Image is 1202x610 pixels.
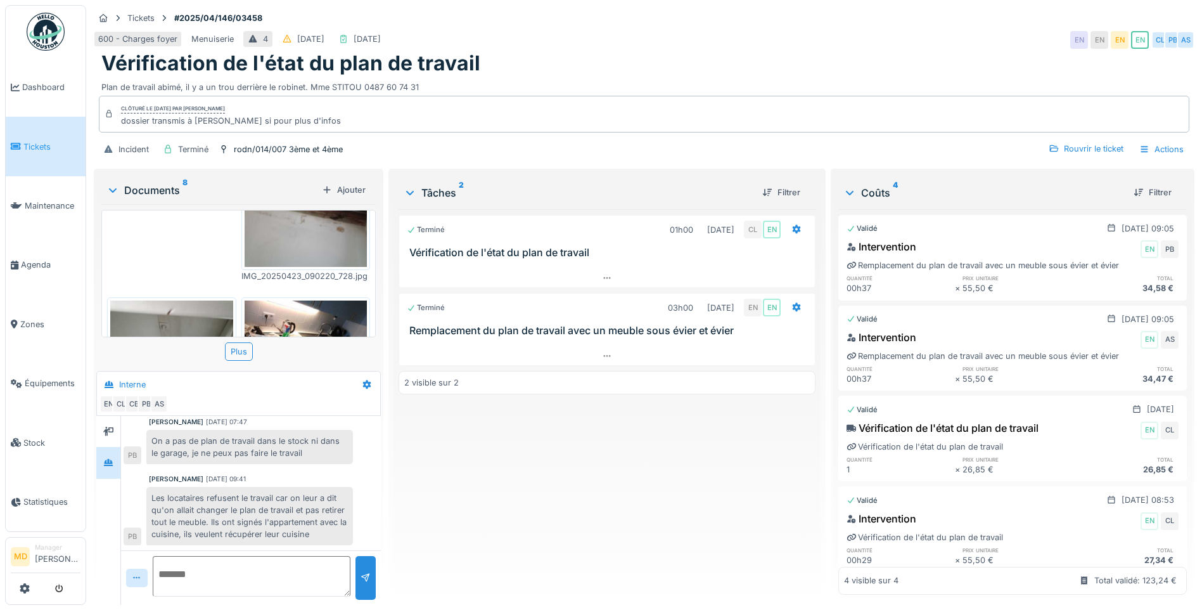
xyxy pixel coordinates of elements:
[847,282,954,294] div: 00h37
[459,185,464,200] sup: 2
[847,464,954,476] div: 1
[1071,282,1179,294] div: 34,58 €
[955,373,963,385] div: ×
[1071,546,1179,554] h6: total
[847,554,954,566] div: 00h29
[23,496,80,508] span: Statistiques
[847,546,954,554] h6: quantité
[1071,455,1179,464] h6: total
[35,543,80,552] div: Manager
[6,472,86,531] a: Statistiques
[962,455,1070,464] h6: prix unitaire
[409,247,810,259] h3: Vérification de l'état du plan de travail
[1141,240,1158,258] div: EN
[668,302,693,314] div: 03h00
[955,554,963,566] div: ×
[847,223,878,234] div: Validé
[707,302,734,314] div: [DATE]
[1164,31,1182,49] div: PB
[124,528,141,545] div: PB
[182,183,188,198] sup: 8
[25,200,80,212] span: Maintenance
[1094,575,1177,587] div: Total validé: 123,24 €
[843,185,1123,200] div: Coûts
[1131,31,1149,49] div: EN
[847,259,1119,271] div: Remplacement du plan de travail avec un meuble sous évier et évier
[1111,31,1128,49] div: EN
[962,274,1070,282] h6: prix unitaire
[225,342,253,361] div: Plus
[962,365,1070,373] h6: prix unitaire
[118,143,149,155] div: Incident
[847,511,916,526] div: Intervention
[21,259,80,271] span: Agenda
[101,76,1187,93] div: Plan de travail abimé, il y a un trou derrière le robinet. Mme STITOU 0487 60 74 31
[962,546,1070,554] h6: prix unitaire
[1141,331,1158,349] div: EN
[962,373,1070,385] div: 55,50 €
[1161,240,1179,258] div: PB
[6,295,86,354] a: Zones
[1134,140,1189,159] div: Actions
[27,13,65,51] img: Badge_color-CXgf-gQk.svg
[234,143,343,155] div: rodn/014/007 3ème et 4ème
[6,354,86,413] a: Équipements
[169,12,267,24] strong: #2025/04/146/03458
[127,12,155,24] div: Tickets
[707,224,734,236] div: [DATE]
[847,239,916,254] div: Intervention
[847,420,1039,436] div: Vérification de l'état du plan de travail
[1071,274,1179,282] h6: total
[119,379,146,391] div: Interne
[1122,223,1174,235] div: [DATE] 09:05
[1141,512,1158,530] div: EN
[1161,331,1179,349] div: AS
[1122,313,1174,325] div: [DATE] 09:05
[206,417,247,427] div: [DATE] 07:47
[1161,512,1179,530] div: CL
[1071,365,1179,373] h6: total
[407,302,445,313] div: Terminé
[744,299,762,316] div: EN
[317,181,371,198] div: Ajouter
[1151,31,1169,49] div: CL
[121,105,225,114] div: Clôturé le [DATE] par [PERSON_NAME]
[847,350,1119,362] div: Remplacement du plan de travail avec un meuble sous évier et évier
[23,437,80,449] span: Stock
[245,301,368,393] img: qey7r637x2cedf0dddq8fr2z7x3f
[354,33,381,45] div: [DATE]
[847,373,954,385] div: 00h37
[744,221,762,238] div: CL
[670,224,693,236] div: 01h00
[101,51,480,75] h1: Vérification de l'état du plan de travail
[847,365,954,373] h6: quantité
[35,543,80,570] li: [PERSON_NAME]
[847,405,878,415] div: Validé
[847,314,878,325] div: Validé
[241,270,371,282] div: IMG_20250423_090220_728.jpg
[763,221,781,238] div: EN
[1141,422,1158,439] div: EN
[125,395,143,413] div: CB
[191,33,234,45] div: Menuiserie
[150,395,168,413] div: AS
[404,185,752,200] div: Tâches
[149,417,203,427] div: [PERSON_NAME]
[297,33,324,45] div: [DATE]
[955,282,963,294] div: ×
[11,547,30,566] li: MD
[6,176,86,235] a: Maintenance
[146,487,353,546] div: Les locataires refusent le travail car on leur a dit qu'on allait changer le plan de travail et p...
[23,141,80,153] span: Tickets
[1177,31,1194,49] div: AS
[1071,464,1179,476] div: 26,85 €
[99,395,117,413] div: EN
[955,464,963,476] div: ×
[121,115,341,127] div: dossier transmis à [PERSON_NAME] si pour plus d'infos
[763,299,781,316] div: EN
[847,495,878,506] div: Validé
[6,235,86,294] a: Agenda
[847,531,1003,543] div: Vérification de l'état du plan de travail
[110,301,233,393] img: dogcly0uzqq9sryghm0nqo4ztr6a
[407,224,445,235] div: Terminé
